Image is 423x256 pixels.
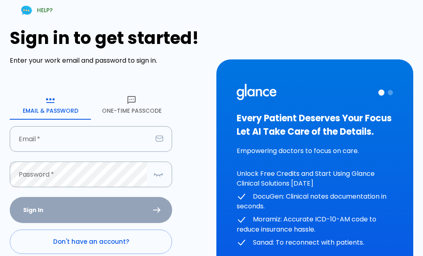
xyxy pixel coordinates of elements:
button: One-Time Passcode [91,90,172,120]
a: Don't have an account? [10,230,172,254]
h1: Sign in to get started! [10,28,207,48]
p: Sanad: To reconnect with patients. [237,238,393,248]
h3: Every Patient Deserves Your Focus Let AI Take Care of the Details. [237,112,393,138]
p: Empowering doctors to focus on care. [237,146,393,156]
p: Moramiz: Accurate ICD-10-AM code to reduce insurance hassle. [237,214,393,234]
img: Chat Support [19,3,34,18]
button: Email & Password [10,90,91,120]
p: Enter your work email and password to sign in. [10,56,207,66]
p: DocuGen: Clinical notes documentation in seconds. [237,192,393,212]
input: dr.ahmed@clinic.com [10,126,152,152]
p: Unlock Free Credits and Start Using Glance Clinical Solutions [DATE] [237,169,393,188]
